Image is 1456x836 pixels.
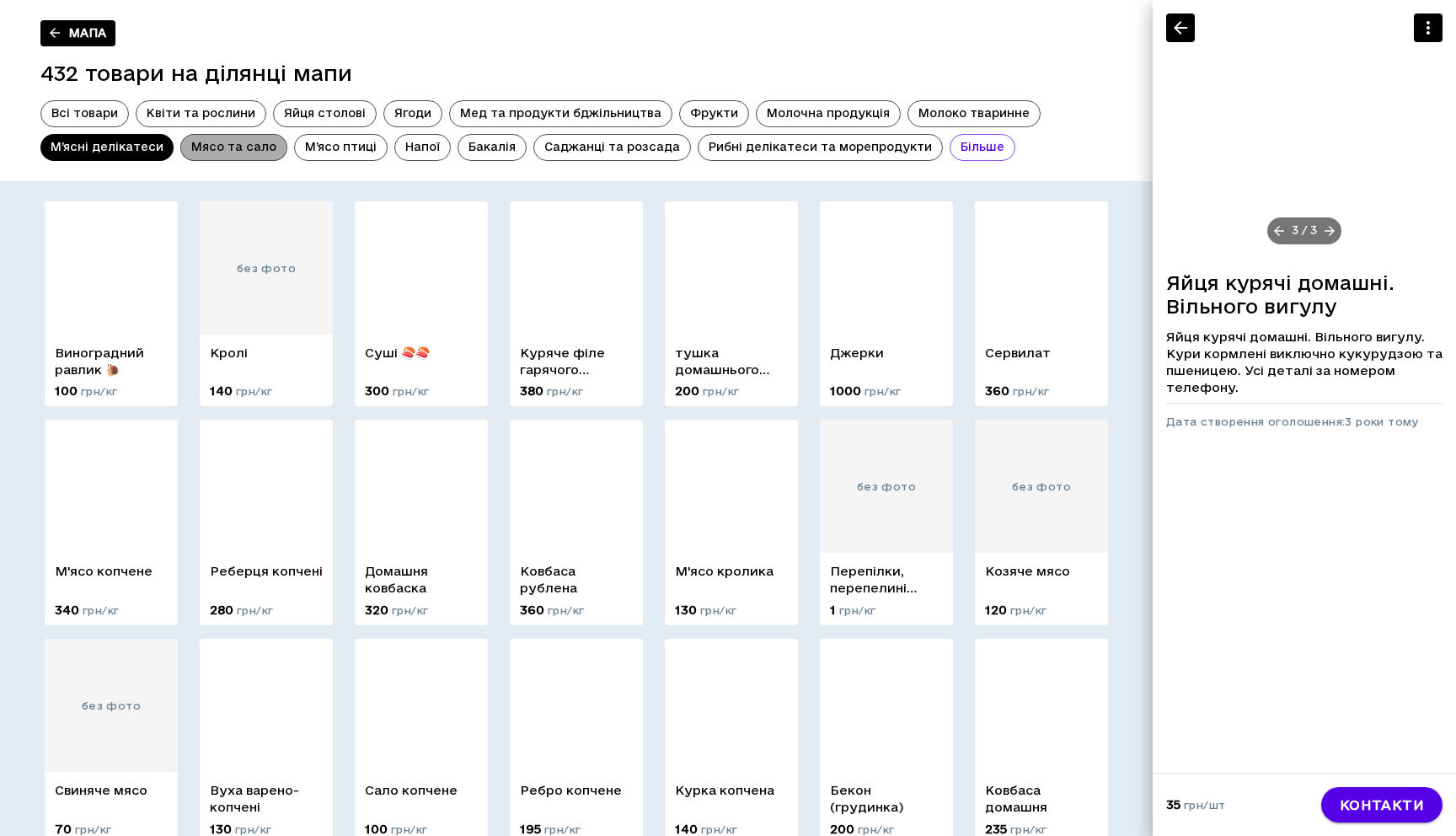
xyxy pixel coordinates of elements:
p: Ребро копчене [520,782,633,799]
a: Виноградний равлик 🐌100 грн/кг [45,201,178,407]
span: грн/кг [1013,385,1049,397]
a: Сервилат360 грн/кг [975,201,1108,407]
p: Ковбаса рублена [520,563,633,597]
span: грн/кг [701,823,737,835]
span: грн/кг [700,604,736,616]
span: Молоко тваринне [908,105,1040,122]
span: Мед та продукти бджільництва [450,105,672,122]
a: Куряче філе гарячого копчення380 грн/кг [510,201,643,407]
span: грн/кг [237,604,273,616]
a: Ковбаса рублена360 грн/кг [510,420,643,625]
span: грн/кг [703,385,739,397]
span: М’ясо птиці [295,139,387,156]
a: тушка домашнього індика200 грн/кг [665,201,798,407]
a: без фотоПерепілки, перепелині тушки1 грн/кг [820,420,953,625]
p: Козяче мясо [985,563,1098,580]
span: без фото [82,698,141,713]
a: без фотоКозяче мясо120 грн/кг [975,420,1108,625]
span: М’ясні делікатеси [40,139,174,156]
p: 120 [985,602,1046,619]
span: Ягоди [384,105,442,122]
span: грн/кг [75,823,111,835]
p: 100 [55,383,117,399]
p: Реберця копчені [210,563,323,580]
p: 380 [520,383,583,399]
a: контакти [1321,787,1443,823]
p: 360 [985,383,1049,399]
span: Квіти та рослини [136,105,265,122]
p: 35 [1166,796,1225,813]
p: Сало копчене [365,782,478,799]
span: грн/кг [544,823,581,835]
a: Джерки1000 грн/кг [820,201,953,407]
a: без фотоКролі140 грн/кг [200,201,333,407]
h6: Яйця курячі домашні. Вільного вигулу [1166,271,1443,319]
span: Саджанці та розсада [534,139,690,156]
span: грн/кг [864,385,901,397]
span: Мясо та сало [181,139,286,156]
p: Куряче філе гарячого копчення [520,345,633,378]
p: 130 [675,602,736,619]
p: 280 [210,602,273,619]
p: Перепілки, перепелині тушки [830,563,943,597]
a: М'ясо копчене340 грн/кг [45,420,178,625]
p: 320 [365,602,428,619]
span: 3 / 3 [1282,222,1327,239]
p: Бекон (грудинка) [830,782,943,816]
span: Бакалія [458,139,526,156]
p: Ковбаса домашня [985,782,1098,816]
span: грн/кг [547,385,583,397]
span: грн/кг [83,604,119,616]
a: Мапа [40,20,115,46]
span: Напої [395,139,450,156]
span: Більше [950,139,1014,156]
a: Реберця копчені280 грн/кг [200,420,333,625]
span: грн/кг [81,385,117,397]
div: Більше [950,134,1015,161]
p: Кролі [210,345,323,362]
span: Рибні делікатеси та морепродукти [699,139,942,156]
span: грн/кг [858,823,894,835]
p: М'ясо кролика [675,563,788,580]
p: 300 [365,383,429,399]
p: 1 [830,602,875,619]
p: М'ясо копчене [55,563,168,580]
span: Молочна продукція [757,105,900,122]
span: Фрукти [680,105,748,122]
span: грн/кг [1010,823,1046,835]
p: 1000 [830,383,901,399]
h5: 432 товари на ділянці мапи [40,60,352,87]
span: грн/кг [839,604,875,616]
p: Домашня ковбаска [365,563,478,597]
a: Суші 🍣🍣300 грн/кг [355,201,488,407]
a: М'ясо кролика130 грн/кг [665,420,798,625]
a: Домашня ковбаска320 грн/кг [355,420,488,625]
span: без фото [1012,479,1071,494]
p: 360 [520,602,584,619]
p: 340 [55,602,119,619]
span: Яйця столові [274,105,376,122]
p: Суші 🍣🍣 [365,345,478,362]
p: Вуха варено-копчені [210,782,323,816]
p: 140 [210,383,272,399]
span: грн/кг [235,823,271,835]
span: грн/кг [236,385,272,397]
span: без фото [857,479,916,494]
p: Виноградний равлик 🐌 [55,345,168,378]
span: Всі товари [41,105,128,122]
span: грн/кг [392,604,428,616]
span: без фото [237,260,296,276]
p: Курка копчена [675,782,788,799]
span: Дата створення оголошення: 3 роки тому [1166,415,1419,427]
p: тушка домашнього індика [675,345,788,378]
p: Свиняче мясо [55,782,168,799]
span: грн/кг [548,604,584,616]
p: Яйця курячі домашні. Вільного вигулу. Кури кормлені виключно кукурудзою та пшеницею. Усі деталі з... [1166,329,1443,396]
p: 200 [675,383,739,399]
span: грн/кг [393,385,429,397]
span: грн/кг [1010,604,1046,616]
p: Джерки [830,345,943,362]
span: грн/шт [1184,799,1225,811]
div: 3 / 3 [1267,217,1341,244]
p: Сервилат [985,345,1098,362]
